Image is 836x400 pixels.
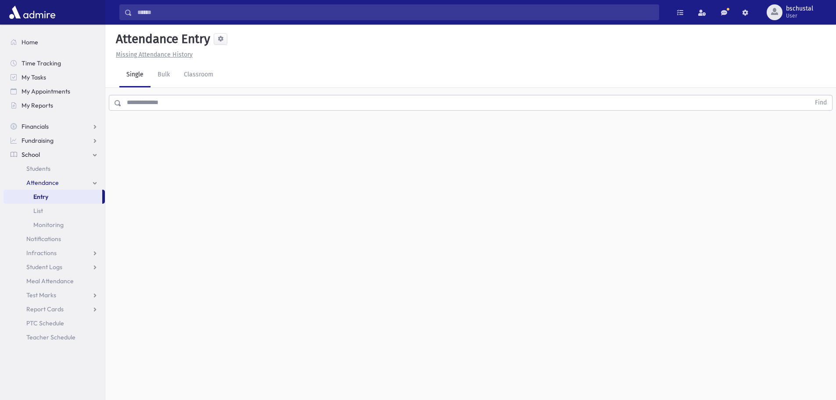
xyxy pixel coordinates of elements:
span: Notifications [26,235,61,243]
span: My Appointments [22,87,70,95]
span: Fundraising [22,137,54,144]
span: PTC Schedule [26,319,64,327]
a: PTC Schedule [4,316,105,330]
span: My Reports [22,101,53,109]
u: Missing Attendance History [116,51,193,58]
span: Attendance [26,179,59,187]
a: Attendance [4,176,105,190]
span: Meal Attendance [26,277,74,285]
span: School [22,151,40,159]
span: Teacher Schedule [26,333,75,341]
span: Test Marks [26,291,56,299]
a: List [4,204,105,218]
span: bschustal [786,5,813,12]
a: Bulk [151,63,177,87]
span: My Tasks [22,73,46,81]
span: User [786,12,813,19]
a: Classroom [177,63,220,87]
a: Test Marks [4,288,105,302]
a: Teacher Schedule [4,330,105,344]
a: Home [4,35,105,49]
a: Student Logs [4,260,105,274]
span: Students [26,165,50,173]
button: Find [810,95,832,110]
a: Students [4,162,105,176]
a: Fundraising [4,133,105,148]
span: Time Tracking [22,59,61,67]
a: My Appointments [4,84,105,98]
a: Time Tracking [4,56,105,70]
h5: Attendance Entry [112,32,210,47]
span: Monitoring [33,221,64,229]
span: Financials [22,123,49,130]
img: AdmirePro [7,4,57,21]
a: Missing Attendance History [112,51,193,58]
span: Report Cards [26,305,64,313]
a: Report Cards [4,302,105,316]
a: School [4,148,105,162]
span: Infractions [26,249,57,257]
span: Student Logs [26,263,62,271]
a: Single [119,63,151,87]
span: Entry [33,193,48,201]
a: Monitoring [4,218,105,232]
span: Home [22,38,38,46]
a: Infractions [4,246,105,260]
a: My Tasks [4,70,105,84]
a: Financials [4,119,105,133]
a: Entry [4,190,102,204]
input: Search [132,4,659,20]
a: My Reports [4,98,105,112]
a: Notifications [4,232,105,246]
span: List [33,207,43,215]
a: Meal Attendance [4,274,105,288]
